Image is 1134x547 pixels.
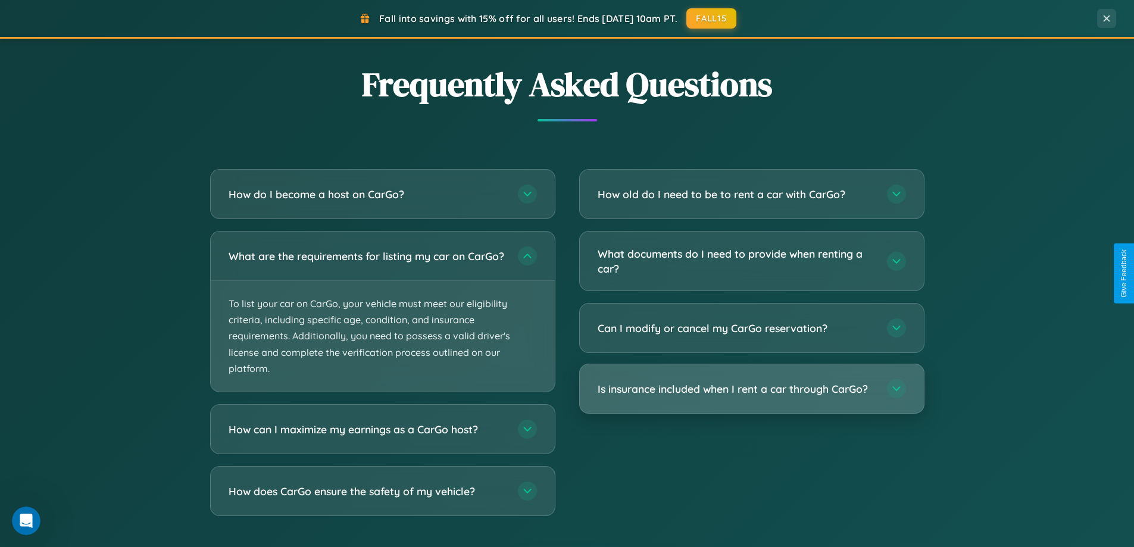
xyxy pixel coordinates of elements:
h3: Is insurance included when I rent a car through CarGo? [598,382,875,396]
h3: How does CarGo ensure the safety of my vehicle? [229,484,506,499]
h3: What are the requirements for listing my car on CarGo? [229,249,506,264]
h3: How do I become a host on CarGo? [229,187,506,202]
h3: How old do I need to be to rent a car with CarGo? [598,187,875,202]
h3: Can I modify or cancel my CarGo reservation? [598,321,875,336]
h2: Frequently Asked Questions [210,61,924,107]
p: To list your car on CarGo, your vehicle must meet our eligibility criteria, including specific ag... [211,281,555,392]
h3: How can I maximize my earnings as a CarGo host? [229,422,506,437]
span: Fall into savings with 15% off for all users! Ends [DATE] 10am PT. [379,12,677,24]
iframe: Intercom live chat [12,507,40,535]
h3: What documents do I need to provide when renting a car? [598,246,875,276]
button: FALL15 [686,8,736,29]
div: Give Feedback [1120,249,1128,298]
